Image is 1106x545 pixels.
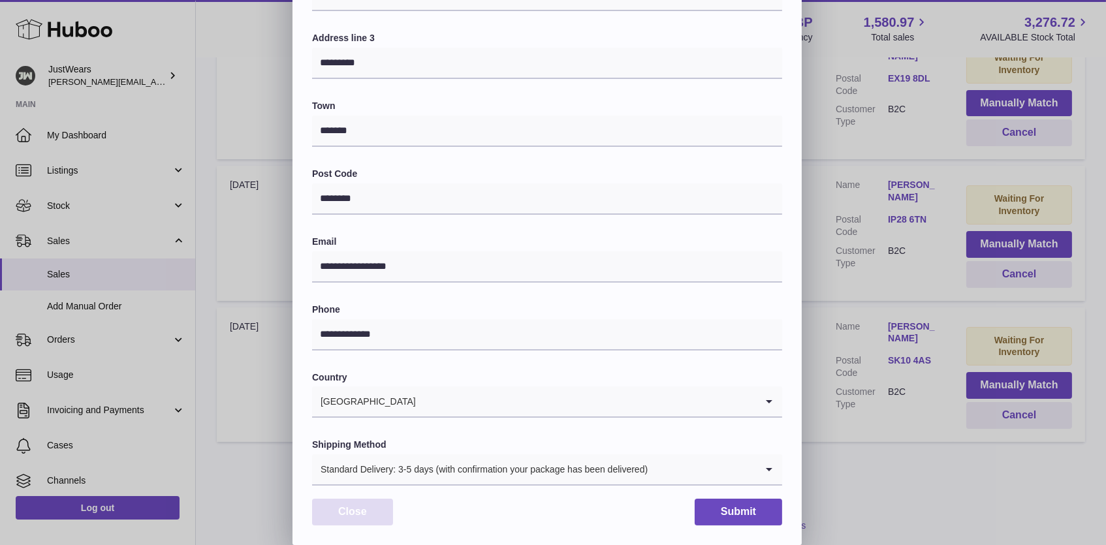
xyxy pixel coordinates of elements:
span: [GEOGRAPHIC_DATA] [312,386,417,416]
label: Email [312,236,782,248]
div: Search for option [312,386,782,418]
label: Country [312,371,782,384]
span: Standard Delivery: 3-5 days (with confirmation your package has been delivered) [312,454,648,484]
label: Post Code [312,168,782,180]
label: Shipping Method [312,439,782,451]
label: Address line 3 [312,32,782,44]
label: Town [312,100,782,112]
button: Submit [695,499,782,525]
div: Search for option [312,454,782,486]
label: Phone [312,304,782,316]
button: Close [312,499,393,525]
input: Search for option [648,454,756,484]
input: Search for option [417,386,756,416]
